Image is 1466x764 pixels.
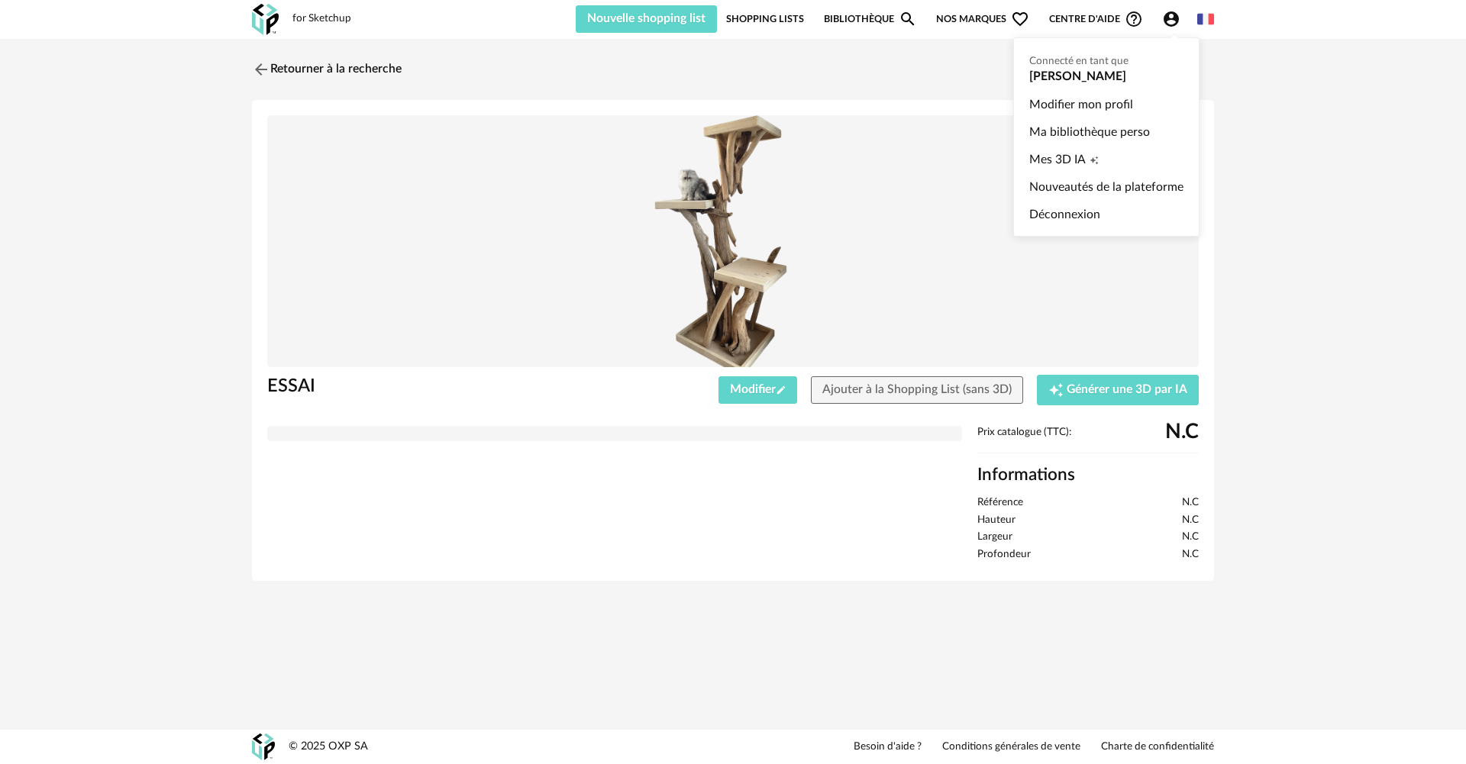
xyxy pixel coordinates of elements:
[977,530,1012,544] span: Largeur
[292,12,351,26] div: for Sketchup
[1162,10,1180,28] span: Account Circle icon
[252,733,275,760] img: OXP
[576,5,717,33] button: Nouvelle shopping list
[267,375,647,398] h1: ESSAI
[1182,496,1199,510] span: N.C
[977,514,1016,527] span: Hauteur
[730,383,786,395] span: Modifier
[1048,382,1064,398] span: Creation icon
[1162,10,1187,28] span: Account Circle icon
[1125,10,1143,28] span: Help Circle Outline icon
[977,464,1199,486] h2: Informations
[267,115,1199,367] img: Product pack shot
[977,426,1199,454] div: Prix catalogue (TTC):
[1197,11,1214,27] img: fr
[1182,514,1199,527] span: N.C
[1029,146,1183,173] a: Mes 3D IACreation icon
[1029,118,1183,146] a: Ma bibliothèque perso
[822,383,1012,395] span: Ajouter à la Shopping List (sans 3D)
[1049,10,1143,28] span: Centre d'aideHelp Circle Outline icon
[1029,173,1183,201] a: Nouveautés de la plateforme
[587,12,706,24] span: Nouvelle shopping list
[936,5,1029,33] span: Nos marques
[1182,530,1199,544] span: N.C
[854,740,922,754] a: Besoin d'aide ?
[942,740,1080,754] a: Conditions générales de vente
[252,60,270,79] img: svg+xml;base64,PHN2ZyB3aWR0aD0iMjQiIGhlaWdodD0iMjQiIHZpZXdCb3g9IjAgMCAyNCAyNCIgZmlsbD0ibm9uZSIgeG...
[1067,384,1187,396] span: Générer une 3D par IA
[1165,426,1199,438] span: N.C
[977,496,1023,510] span: Référence
[1011,10,1029,28] span: Heart Outline icon
[289,740,368,754] div: © 2025 OXP SA
[899,10,917,28] span: Magnify icon
[726,5,804,33] a: Shopping Lists
[776,383,786,395] span: Pencil icon
[252,53,402,86] a: Retourner à la recherche
[1029,91,1183,118] a: Modifier mon profil
[977,548,1031,562] span: Profondeur
[252,4,279,35] img: OXP
[1037,375,1199,405] button: Creation icon Générer une 3D par IA
[1090,146,1099,173] span: Creation icon
[718,376,798,404] button: ModifierPencil icon
[811,376,1023,404] button: Ajouter à la Shopping List (sans 3D)
[1101,740,1214,754] a: Charte de confidentialité
[824,5,917,33] a: BibliothèqueMagnify icon
[1182,548,1199,562] span: N.C
[1029,201,1183,228] a: Déconnexion
[1029,146,1086,173] span: Mes 3D IA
